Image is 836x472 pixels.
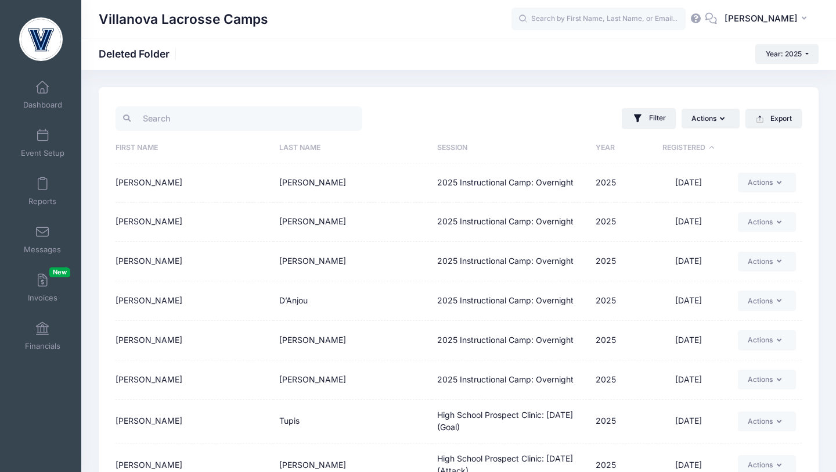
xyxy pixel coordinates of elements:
button: Actions [738,291,796,310]
input: Search [116,106,362,131]
td: High School Prospect Clinic: [DATE] (Goal) [432,400,590,444]
span: Invoices [28,293,57,303]
h1: Villanova Lacrosse Camps [99,6,268,33]
td: [PERSON_NAME] [116,242,273,281]
button: Year: 2025 [755,44,819,64]
span: [PERSON_NAME] [725,12,798,25]
td: [PERSON_NAME] [273,203,431,242]
td: 2025 Instructional Camp: Overnight [432,360,590,400]
td: [DATE] [656,360,722,400]
a: Dashboard [15,74,70,115]
td: 2025 [590,281,656,321]
button: [PERSON_NAME] [717,6,819,33]
img: Villanova Lacrosse Camps [19,17,63,61]
td: 2025 [590,400,656,444]
td: 2025 Instructional Camp: Overnight [432,242,590,281]
td: [PERSON_NAME] [273,321,431,360]
span: Year: 2025 [766,49,802,58]
button: Actions [738,173,796,192]
a: InvoicesNew [15,267,70,308]
td: 2025 Instructional Camp: Overnight [432,321,590,360]
td: [PERSON_NAME] [273,163,431,203]
td: 2025 [590,360,656,400]
input: Search by First Name, Last Name, or Email... [511,8,686,31]
td: D’Anjou [273,281,431,321]
td: 2025 Instructional Camp: Overnight [432,281,590,321]
button: Actions [738,212,796,232]
td: [PERSON_NAME] [273,242,431,281]
span: Reports [28,196,56,206]
td: [PERSON_NAME] [116,360,273,400]
a: Messages [15,219,70,260]
td: [PERSON_NAME] [116,203,273,242]
button: Filter [622,108,676,129]
td: 2025 [590,242,656,281]
td: [PERSON_NAME] [116,281,273,321]
th: Session: activate to sort column ascending [432,133,590,163]
button: Actions [738,330,796,350]
th: Year: activate to sort column ascending [590,133,656,163]
td: [DATE] [656,163,722,203]
td: [DATE] [656,281,722,321]
td: [DATE] [656,321,722,360]
td: [PERSON_NAME] [116,400,273,444]
td: 2025 [590,163,656,203]
span: New [49,267,70,277]
a: Financials [15,316,70,356]
button: Actions [738,252,796,271]
td: [PERSON_NAME] [273,360,431,400]
td: [DATE] [656,400,722,444]
th: Last Name: activate to sort column ascending [273,133,431,163]
a: Event Setup [15,123,70,163]
td: [DATE] [656,242,722,281]
a: Reports [15,171,70,212]
span: Financials [25,341,60,351]
td: 2025 Instructional Camp: Overnight [432,203,590,242]
th: First Name: activate to sort column ascending [116,133,273,163]
th: : activate to sort column ascending [722,133,802,163]
td: [PERSON_NAME] [116,321,273,360]
span: Messages [24,245,61,255]
td: [DATE] [656,203,722,242]
td: Tupis [273,400,431,444]
span: Dashboard [23,100,62,110]
button: Actions [738,370,796,389]
button: Actions [738,412,796,431]
td: [PERSON_NAME] [116,163,273,203]
td: 2025 Instructional Camp: Overnight [432,163,590,203]
th: Registered: activate to sort column descending [656,133,722,163]
button: Actions [682,109,740,128]
td: 2025 [590,203,656,242]
td: 2025 [590,321,656,360]
span: Event Setup [21,148,64,158]
h1: Deleted Folder [99,48,179,60]
button: Export [745,109,802,128]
